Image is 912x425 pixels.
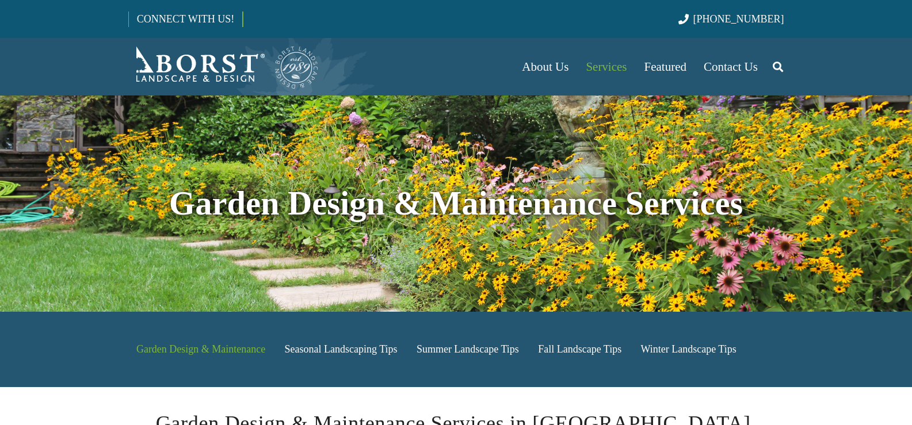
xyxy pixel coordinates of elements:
a: Featured [636,38,695,95]
span: [PHONE_NUMBER] [693,13,784,25]
a: Winter Landscape Tips [632,332,745,366]
a: Services [577,38,635,95]
span: Services [586,60,627,74]
span: Featured [644,60,686,74]
a: Summer Landscape Tips [408,332,527,366]
span: About Us [522,60,568,74]
a: [PHONE_NUMBER] [678,13,784,25]
a: CONNECT WITH US! [129,5,242,33]
a: Contact Us [695,38,766,95]
a: Seasonal Landscaping Tips [276,332,406,366]
strong: Garden Design & Maintenance Services [169,185,743,222]
span: Contact Us [704,60,758,74]
a: Borst-Logo [128,44,319,90]
a: Fall Landscape Tips [530,332,630,366]
a: About Us [513,38,577,95]
a: Garden Design & Maintenance [128,332,274,366]
a: Search [766,52,789,81]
